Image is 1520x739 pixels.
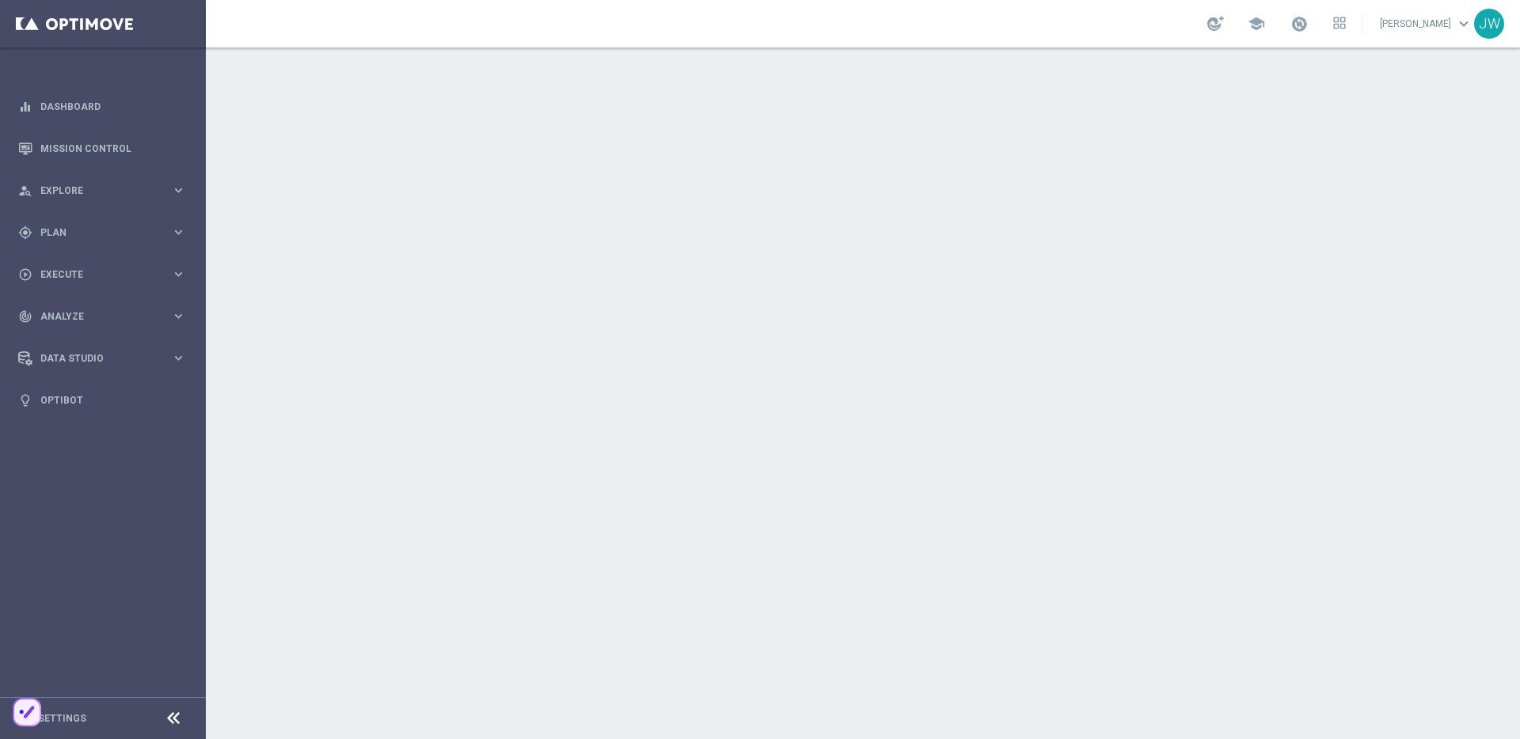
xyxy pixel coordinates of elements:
[171,309,186,324] i: keyboard_arrow_right
[17,226,187,239] button: gps_fixed Plan keyboard_arrow_right
[38,714,86,723] a: Settings
[18,184,32,198] i: person_search
[18,184,171,198] div: Explore
[171,225,186,240] i: keyboard_arrow_right
[18,309,32,324] i: track_changes
[17,394,187,407] button: lightbulb Optibot
[18,351,171,366] div: Data Studio
[17,352,187,365] button: Data Studio keyboard_arrow_right
[18,225,171,240] div: Plan
[18,127,186,169] div: Mission Control
[17,100,187,113] button: equalizer Dashboard
[40,85,186,127] a: Dashboard
[17,184,187,197] button: person_search Explore keyboard_arrow_right
[17,310,187,323] button: track_changes Analyze keyboard_arrow_right
[1455,15,1472,32] span: keyboard_arrow_down
[18,309,171,324] div: Analyze
[40,270,171,279] span: Execute
[40,186,171,195] span: Explore
[18,267,171,282] div: Execute
[17,268,187,281] button: play_circle_outline Execute keyboard_arrow_right
[1474,9,1504,39] div: JW
[18,393,32,407] i: lightbulb
[18,267,32,282] i: play_circle_outline
[171,351,186,366] i: keyboard_arrow_right
[1248,15,1265,32] span: school
[18,100,32,114] i: equalizer
[40,312,171,321] span: Analyze
[40,127,186,169] a: Mission Control
[17,142,187,155] button: Mission Control
[171,183,186,198] i: keyboard_arrow_right
[171,267,186,282] i: keyboard_arrow_right
[18,225,32,240] i: gps_fixed
[40,228,171,237] span: Plan
[18,379,186,421] div: Optibot
[40,379,186,421] a: Optibot
[18,85,186,127] div: Dashboard
[1378,12,1474,36] a: [PERSON_NAME]keyboard_arrow_down
[40,354,171,363] span: Data Studio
